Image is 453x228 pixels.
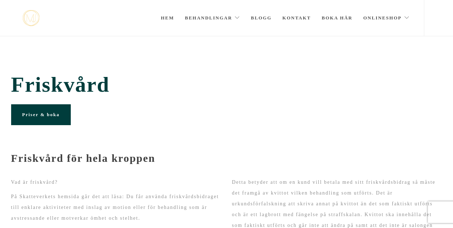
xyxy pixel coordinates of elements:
[11,177,221,188] p: Vad är friskvård?
[23,10,40,26] img: mjstudio
[11,152,156,164] strong: Friskvård för hela kroppen
[23,10,40,26] a: mjstudio mjstudio mjstudio
[11,72,442,97] span: Friskvård
[22,112,60,117] span: Priser & boka
[11,104,71,125] a: Priser & boka
[11,191,221,224] p: På Skatteverkets hemsida går det att läsa: Du får använda friskvårdsbidraget till enklare aktivit...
